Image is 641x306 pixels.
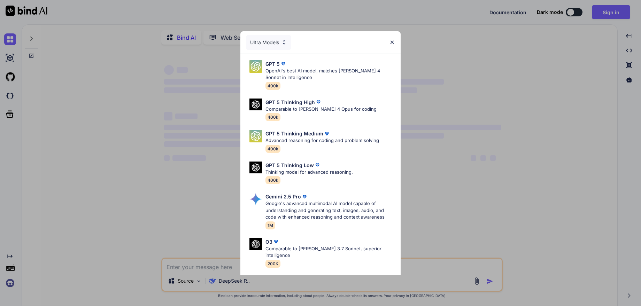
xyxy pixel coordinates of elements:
[265,113,280,121] span: 400k
[265,60,280,68] p: GPT 5
[249,193,262,205] img: Pick Models
[265,169,353,176] p: Thinking model for advanced reasoning.
[280,60,287,67] img: premium
[265,193,301,200] p: Gemini 2.5 Pro
[315,99,322,105] img: premium
[249,60,262,73] img: Pick Models
[265,68,395,81] p: OpenAI's best AI model, matches [PERSON_NAME] 4 Sonnet in Intelligence
[249,130,262,142] img: Pick Models
[265,137,379,144] p: Advanced reasoning for coding and problem solving
[265,200,395,221] p: Google's advanced multimodal AI model capable of understanding and generating text, images, audio...
[246,35,291,50] div: Ultra Models
[323,130,330,137] img: premium
[314,162,321,168] img: premium
[249,238,262,250] img: Pick Models
[265,162,314,169] p: GPT 5 Thinking Low
[265,221,275,229] span: 1M
[265,238,272,245] p: O3
[265,99,315,106] p: GPT 5 Thinking High
[249,99,262,111] img: Pick Models
[249,162,262,174] img: Pick Models
[265,106,377,113] p: Comparable to [PERSON_NAME] 4 Opus for coding
[272,238,279,245] img: premium
[265,130,323,137] p: GPT 5 Thinking Medium
[265,145,280,153] span: 400k
[281,39,287,45] img: Pick Models
[265,82,280,90] span: 400k
[265,176,280,184] span: 400k
[389,39,395,45] img: close
[265,260,280,268] span: 200K
[265,245,395,259] p: Comparable to [PERSON_NAME] 3.7 Sonnet, superior intelligence
[301,193,308,200] img: premium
